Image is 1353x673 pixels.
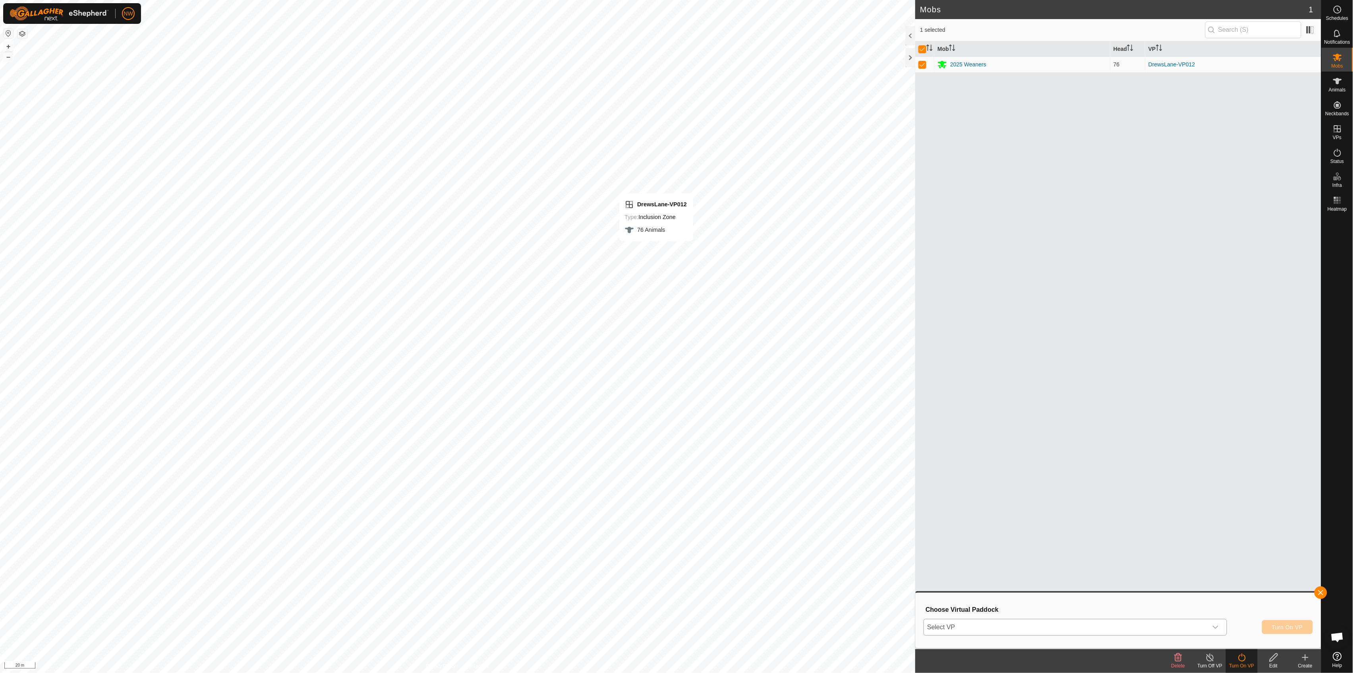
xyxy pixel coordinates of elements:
span: Notifications [1324,40,1350,45]
div: Inclusion Zone [624,213,687,222]
div: Open chat [1326,625,1349,649]
div: Turn Off VP [1194,662,1226,669]
a: Help [1322,649,1353,671]
div: Create [1289,662,1321,669]
input: Search (S) [1205,21,1301,38]
div: 2025 Weaners [950,60,986,69]
p-sorticon: Activate to sort [949,46,955,52]
span: Schedules [1326,16,1348,21]
button: – [4,52,13,62]
button: Map Layers [17,29,27,39]
span: Heatmap [1328,207,1347,211]
h3: Choose Virtual Paddock [926,606,1313,613]
span: Infra [1332,183,1342,188]
span: Help [1332,663,1342,668]
span: Turn On VP [1272,624,1303,630]
a: DrewsLane-VP012 [1148,61,1195,68]
span: Status [1330,159,1344,164]
span: 1 [1309,4,1313,16]
p-sorticon: Activate to sort [926,46,933,52]
h2: Mobs [920,5,1309,14]
span: Mobs [1332,64,1343,68]
th: Head [1110,41,1145,57]
button: Reset Map [4,29,13,38]
th: Mob [934,41,1110,57]
a: Privacy Policy [426,663,456,670]
a: Contact Us [466,663,489,670]
span: 76 [1113,61,1120,68]
p-sorticon: Activate to sort [1127,46,1133,52]
div: Edit [1258,662,1289,669]
th: VP [1145,41,1321,57]
button: + [4,42,13,51]
span: Delete [1171,663,1185,669]
img: Gallagher Logo [10,6,109,21]
span: NW [124,10,133,18]
p-sorticon: Activate to sort [1156,46,1162,52]
span: VPs [1333,135,1341,140]
div: DrewsLane-VP012 [624,200,687,209]
span: Select VP [924,619,1208,635]
div: Turn On VP [1226,662,1258,669]
span: Animals [1329,87,1346,92]
span: Neckbands [1325,111,1349,116]
div: 76 Animals [624,225,687,235]
button: Turn On VP [1262,620,1313,634]
span: 1 selected [920,26,1205,34]
label: Type: [624,214,638,221]
div: dropdown trigger [1208,619,1223,635]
